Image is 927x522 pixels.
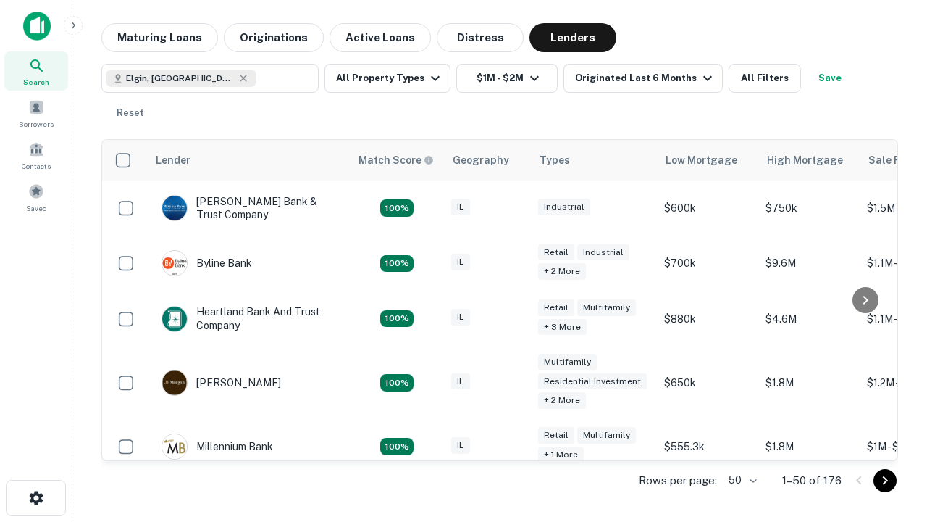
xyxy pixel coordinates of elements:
[358,152,434,168] div: Capitalize uses an advanced AI algorithm to match your search with the best lender. The match sco...
[657,140,758,181] th: Low Mortgage
[538,199,590,215] div: Industrial
[380,199,414,217] div: Matching Properties: 28, hasApolloMatch: undefined
[538,392,586,409] div: + 2 more
[577,299,636,316] div: Multifamily
[758,181,860,236] td: $750k
[538,373,647,390] div: Residential Investment
[639,472,717,489] p: Rows per page:
[162,434,187,459] img: picture
[873,469,897,492] button: Go to next page
[358,152,431,168] h6: Match Score
[162,370,187,395] img: picture
[758,140,860,181] th: High Mortgage
[657,347,758,420] td: $650k
[456,64,558,93] button: $1M - $2M
[4,94,68,133] a: Borrowers
[451,199,470,215] div: IL
[538,263,586,280] div: + 2 more
[26,202,47,214] span: Saved
[162,305,335,331] div: Heartland Bank And Trust Company
[4,51,68,91] a: Search
[224,23,324,52] button: Originations
[729,64,801,93] button: All Filters
[162,370,281,396] div: [PERSON_NAME]
[4,136,68,175] a: Contacts
[380,374,414,391] div: Matching Properties: 23, hasApolloMatch: undefined
[380,255,414,273] div: Matching Properties: 18, hasApolloMatch: undefined
[538,427,574,444] div: Retail
[444,140,531,181] th: Geography
[540,152,570,169] div: Types
[855,406,927,476] iframe: Chat Widget
[538,299,574,316] div: Retail
[529,23,616,52] button: Lenders
[767,152,843,169] div: High Mortgage
[657,181,758,236] td: $600k
[451,437,470,454] div: IL
[380,310,414,328] div: Matching Properties: 19, hasApolloMatch: undefined
[126,72,235,85] span: Elgin, [GEOGRAPHIC_DATA], [GEOGRAPHIC_DATA]
[380,438,414,455] div: Matching Properties: 16, hasApolloMatch: undefined
[723,470,759,491] div: 50
[324,64,450,93] button: All Property Types
[538,354,597,370] div: Multifamily
[531,140,657,181] th: Types
[807,64,853,93] button: Save your search to get updates of matches that match your search criteria.
[156,152,190,169] div: Lender
[657,291,758,346] td: $880k
[350,140,444,181] th: Capitalize uses an advanced AI algorithm to match your search with the best lender. The match sco...
[577,427,636,444] div: Multifamily
[758,236,860,291] td: $9.6M
[101,23,218,52] button: Maturing Loans
[147,140,350,181] th: Lender
[4,178,68,217] a: Saved
[162,251,187,275] img: picture
[23,76,49,88] span: Search
[162,195,335,221] div: [PERSON_NAME] Bank & Trust Company
[453,152,509,169] div: Geography
[575,70,716,87] div: Originated Last 6 Months
[162,307,187,331] img: picture
[451,254,470,270] div: IL
[162,250,252,276] div: Byline Bank
[758,347,860,420] td: $1.8M
[577,244,629,261] div: Industrial
[451,373,470,390] div: IL
[22,160,51,172] span: Contacts
[657,419,758,474] td: $555.3k
[758,291,860,346] td: $4.6M
[782,472,842,489] p: 1–50 of 176
[758,419,860,474] td: $1.8M
[666,152,737,169] div: Low Mortgage
[23,12,51,41] img: capitalize-icon.png
[19,118,54,130] span: Borrowers
[538,244,574,261] div: Retail
[538,447,584,463] div: + 1 more
[563,64,723,93] button: Originated Last 6 Months
[437,23,524,52] button: Distress
[162,434,273,460] div: Millennium Bank
[538,319,587,336] div: + 3 more
[162,196,187,220] img: picture
[657,236,758,291] td: $700k
[107,99,154,128] button: Reset
[330,23,431,52] button: Active Loans
[451,309,470,326] div: IL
